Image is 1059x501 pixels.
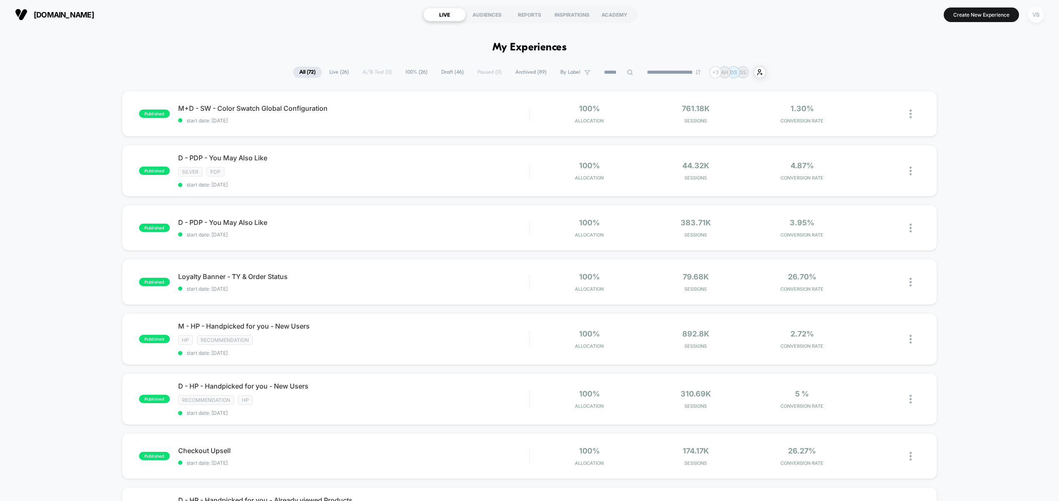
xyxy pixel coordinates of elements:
span: Recommendation [197,335,253,345]
span: Allocation [575,343,604,349]
span: Sessions [644,403,747,409]
button: VB [1025,6,1047,23]
span: Draft ( 46 ) [435,67,470,78]
p: SS [740,69,746,75]
span: 100% [579,272,600,281]
span: HP [178,335,193,345]
span: CONVERSION RATE [751,232,853,238]
img: end [696,70,701,75]
span: published [139,395,170,403]
span: Sessions [644,118,747,124]
span: 5 % [795,389,809,398]
span: 100% [579,446,600,455]
span: published [139,167,170,175]
span: 26.27% [788,446,816,455]
span: All ( 72 ) [293,67,322,78]
span: Archived ( 89 ) [509,67,553,78]
span: start date: [DATE] [178,182,529,188]
span: 3.95% [790,218,814,227]
span: start date: [DATE] [178,232,529,238]
img: Visually logo [15,8,27,21]
div: AUDIENCES [466,8,508,21]
img: close [910,452,912,461]
span: 44.32k [682,161,709,170]
span: HP [238,395,253,405]
span: PDP [206,167,224,177]
span: Checkout Upsell [178,446,529,455]
span: 892.8k [682,329,709,338]
span: start date: [DATE] [178,350,529,356]
span: 310.69k [681,389,711,398]
span: CONVERSION RATE [751,343,853,349]
span: published [139,110,170,118]
span: 174.17k [683,446,709,455]
img: close [910,278,912,287]
img: close [910,224,912,232]
span: 100% [579,218,600,227]
span: Sessions [644,175,747,181]
span: 100% [579,389,600,398]
span: By Label [560,69,580,75]
span: published [139,278,170,286]
span: CONVERSION RATE [751,175,853,181]
span: [DOMAIN_NAME] [34,10,94,19]
img: close [910,335,912,344]
span: M - HP - Handpicked for you - New Users [178,322,529,330]
div: INSPIRATIONS [551,8,593,21]
span: 100% [579,104,600,113]
span: 1.30% [791,104,814,113]
span: Sessions [644,343,747,349]
span: 383.71k [681,218,711,227]
span: Sessions [644,286,747,292]
span: Allocation [575,175,604,181]
span: CONVERSION RATE [751,118,853,124]
span: Allocation [575,232,604,238]
span: Loyalty Banner - TY & Order Status [178,272,529,281]
button: Create New Experience [944,7,1019,22]
button: [DOMAIN_NAME] [12,8,97,21]
span: start date: [DATE] [178,117,529,124]
p: DS [730,69,737,75]
span: Allocation [575,403,604,409]
span: 761.18k [682,104,710,113]
img: close [910,395,912,404]
div: + 3 [709,66,721,78]
span: start date: [DATE] [178,410,529,416]
div: ACADEMY [593,8,636,21]
span: Allocation [575,460,604,466]
div: VB [1028,7,1044,23]
img: close [910,167,912,175]
span: published [139,224,170,232]
span: start date: [DATE] [178,460,529,466]
span: Sessions [644,232,747,238]
span: CONVERSION RATE [751,286,853,292]
h1: My Experiences [492,42,567,54]
span: 26.70% [788,272,816,281]
span: Allocation [575,118,604,124]
span: published [139,335,170,343]
span: CONVERSION RATE [751,403,853,409]
span: D - HP - Handpicked for you - New Users [178,382,529,390]
span: Sessions [644,460,747,466]
span: Allocation [575,286,604,292]
span: start date: [DATE] [178,286,529,292]
span: M+D - SW - Color Swatch Global Configuration [178,104,529,112]
span: 2.72% [791,329,814,338]
img: close [910,110,912,118]
span: Silver [178,167,202,177]
div: REPORTS [508,8,551,21]
span: 4.87% [791,161,814,170]
span: 100% [579,161,600,170]
div: LIVE [423,8,466,21]
span: Recommendation [178,395,234,405]
span: 100% ( 26 ) [399,67,434,78]
span: 79.68k [683,272,709,281]
span: D - PDP - You May Also Like [178,154,529,162]
span: Live ( 26 ) [323,67,355,78]
span: CONVERSION RATE [751,460,853,466]
span: 100% [579,329,600,338]
span: published [139,452,170,460]
span: D - PDP - You May Also Like [178,218,529,227]
p: AH [721,69,728,75]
